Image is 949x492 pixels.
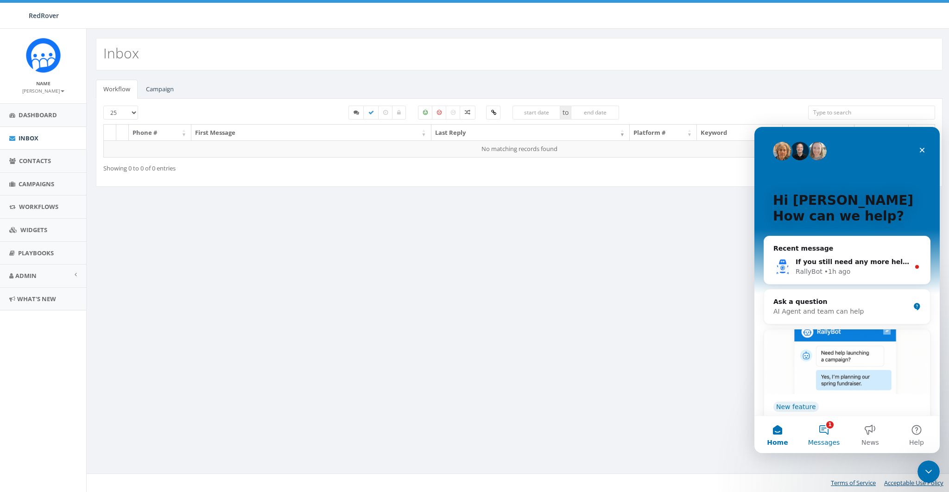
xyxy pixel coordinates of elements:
img: RallyBot + Playbooks Now Live! 🚀 [10,202,176,267]
span: Playbooks [18,249,54,257]
img: Rally_Corp_Icon.png [26,38,61,73]
button: News [93,289,139,326]
th: Tracking Link [854,125,909,141]
label: Clicked [486,106,500,120]
span: Messages [54,312,86,319]
th: Last Reply: activate to sort column ascending [431,125,630,141]
small: [PERSON_NAME] [22,88,64,94]
div: RallyBot + Playbooks Now Live! 🚀New feature [9,202,176,320]
div: Ask a questionAI Agent and team can help [9,162,176,197]
label: Positive [418,106,433,120]
span: What's New [17,295,56,303]
span: Admin [15,271,37,280]
input: Type to search [808,106,935,120]
a: Workflow [96,80,138,99]
h2: Inbox [103,45,139,61]
div: • 1h ago [70,140,96,150]
th: Keyword: activate to sort column ascending [697,125,783,141]
a: Terms of Service [831,479,876,487]
span: Home [13,312,33,319]
th: Progress: activate to sort column ascending [783,125,854,141]
th: Phone #: activate to sort column ascending [129,125,191,141]
div: New feature [19,275,64,285]
span: Campaigns [19,180,54,188]
label: Started [348,106,364,120]
span: News [107,312,125,319]
span: Dashboard [19,111,57,119]
th: First Message: activate to sort column ascending [191,125,431,141]
label: Closed [392,106,406,120]
label: Mixed [460,106,475,120]
span: RedRover [29,11,59,20]
iframe: Intercom live chat [917,460,940,483]
th: Platform #: activate to sort column ascending [630,125,697,141]
a: [PERSON_NAME] [22,86,64,95]
span: Workflows [19,202,58,211]
td: No matching records found [104,140,935,157]
div: AI Agent and team can help [19,180,155,189]
label: Neutral [446,106,461,120]
a: Campaign [139,80,181,99]
div: RallyBot [41,140,68,150]
div: Close [159,15,176,32]
button: Help [139,289,185,326]
div: Showing 0 to 0 of 0 entries [103,160,442,173]
small: Name [36,80,51,87]
span: If you still need any more help with texting images or have other questions, I'm here to assist! ... [41,131,822,139]
div: Ask a question [19,170,155,180]
a: Acceptable Use Policy [884,479,943,487]
label: Expired [378,106,393,120]
span: Widgets [20,226,47,234]
span: Contacts [19,157,51,165]
span: Help [155,312,170,319]
input: start date [512,106,561,120]
label: Negative [432,106,447,120]
label: Completed [363,106,379,120]
button: Messages [46,289,93,326]
span: to [560,106,571,120]
span: Inbox [19,134,38,142]
iframe: Intercom live chat [754,127,940,453]
input: end date [571,106,619,120]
